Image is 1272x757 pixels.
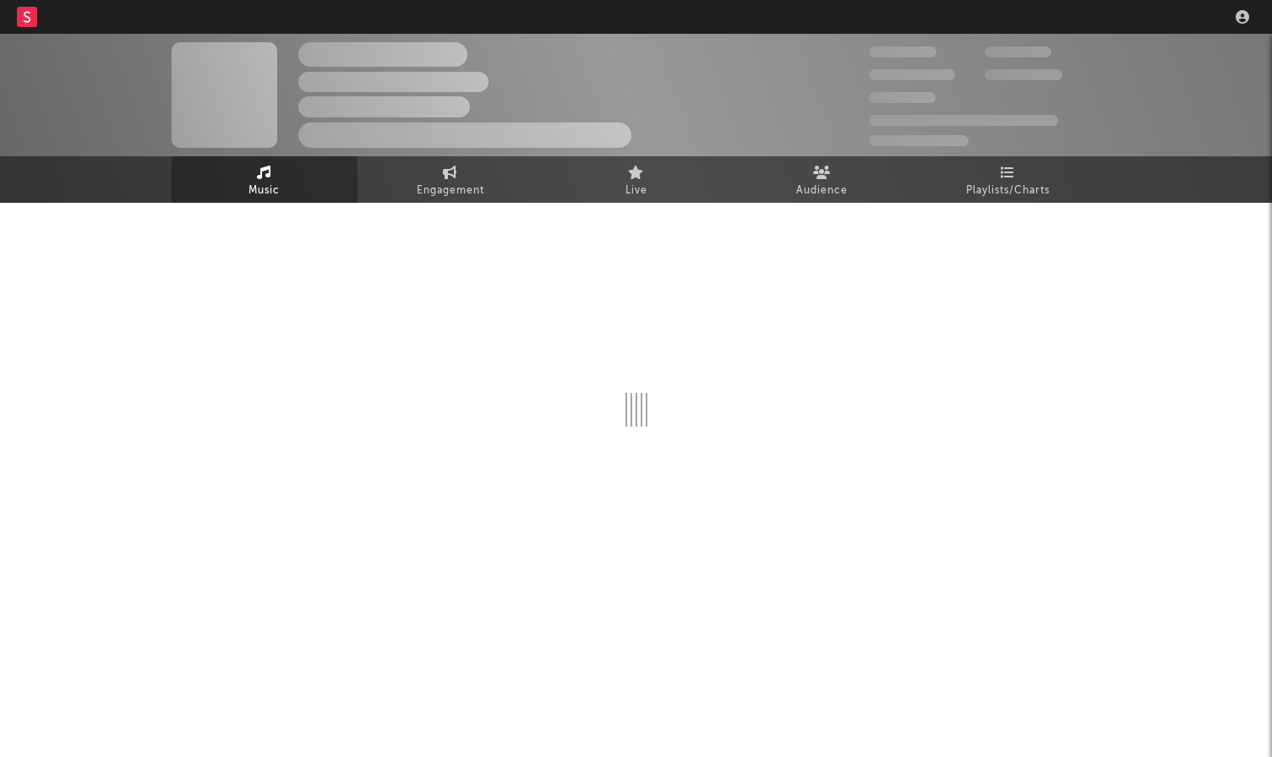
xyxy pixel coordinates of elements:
a: Audience [729,156,915,203]
a: Music [172,156,358,203]
span: Music [248,181,280,201]
span: 100,000 [985,46,1051,57]
a: Playlists/Charts [915,156,1101,203]
span: Audience [796,181,848,201]
a: Live [543,156,729,203]
span: Live [625,181,647,201]
span: 50,000,000 [869,69,955,80]
a: Engagement [358,156,543,203]
span: 50,000,000 Monthly Listeners [869,115,1058,126]
span: Engagement [417,181,484,201]
span: Playlists/Charts [966,181,1050,201]
span: 300,000 [869,46,936,57]
span: 1,000,000 [985,69,1062,80]
span: 100,000 [869,92,936,103]
span: Jump Score: 85.0 [869,135,969,146]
